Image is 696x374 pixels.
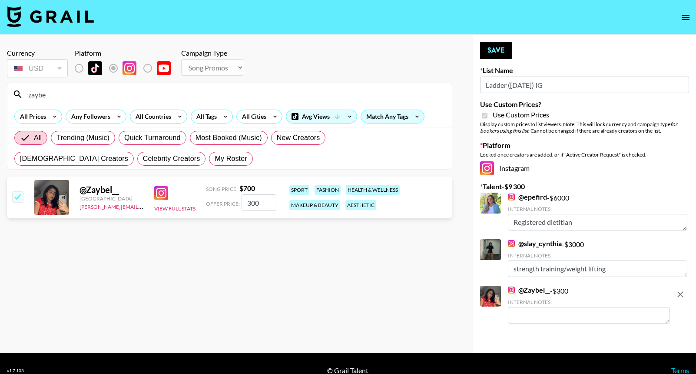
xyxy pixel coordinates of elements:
a: @Zaybel__ [508,286,550,294]
em: for bookers using this list [480,121,677,134]
span: Quick Turnaround [124,133,181,143]
div: - $ 3000 [508,239,687,277]
label: Use Custom Prices? [480,100,689,109]
button: open drawer [677,9,694,26]
input: 700 [242,194,276,211]
div: Internal Notes: [508,252,687,259]
div: Internal Notes: [508,299,670,305]
input: Search by User Name [23,87,447,101]
span: New Creators [277,133,320,143]
div: v 1.7.103 [7,368,24,374]
label: Talent - $ 9 300 [480,182,689,191]
div: Display custom prices to list viewers. Note: This will lock currency and campaign type . Cannot b... [480,121,689,134]
div: All Cities [237,110,268,123]
button: View Full Stats [154,205,196,212]
div: makeup & beauty [289,200,340,210]
span: [DEMOGRAPHIC_DATA] Creators [20,154,128,164]
span: Celebrity Creators [143,154,200,164]
div: All Tags [191,110,219,123]
textarea: strength training/weight lifting [508,260,687,277]
div: Any Followers [66,110,112,123]
div: @ Zaybel__ [80,184,144,195]
img: Grail Talent [7,6,94,27]
div: - $ 6000 [508,193,687,230]
div: Match Any Tags [361,110,424,123]
span: Song Price: [206,186,238,192]
span: All [34,133,42,143]
div: Currency is locked to USD [7,57,68,79]
a: [PERSON_NAME][EMAIL_ADDRESS][PERSON_NAME][PERSON_NAME][DOMAIN_NAME] [80,202,291,210]
img: Instagram [508,287,515,294]
div: Internal Notes: [508,206,687,212]
a: @epefird [508,193,547,201]
img: Instagram [508,194,515,200]
label: List Name [480,66,689,75]
div: aesthetic [345,200,376,210]
button: Save [480,42,512,59]
div: Locked once creators are added, or if "Active Creator Request" is checked. [480,151,689,158]
div: - $ 300 [508,286,670,324]
span: Use Custom Prices [493,110,549,119]
span: Most Booked (Music) [196,133,262,143]
label: Platform [480,141,689,150]
div: Platform [75,49,178,57]
div: fashion [315,185,341,195]
div: Avg Views [286,110,357,123]
a: @slay_cynthia [508,239,562,248]
div: All Prices [15,110,48,123]
span: Trending (Music) [56,133,109,143]
img: Instagram [508,240,515,247]
img: YouTube [157,61,171,75]
div: Campaign Type [181,49,244,57]
img: TikTok [88,61,102,75]
img: Instagram [480,161,494,175]
div: health & wellness [346,185,400,195]
div: [GEOGRAPHIC_DATA] [80,195,144,202]
div: Instagram [480,161,689,175]
img: Instagram [154,186,168,200]
div: All Countries [130,110,173,123]
span: My Roster [215,154,247,164]
span: Offer Price: [206,200,240,207]
div: sport [289,185,309,195]
img: Instagram [123,61,136,75]
strong: $ 700 [239,184,255,192]
textarea: Registered dietitian [508,214,687,230]
div: Currency [7,49,68,57]
button: remove [672,286,689,303]
div: USD [9,61,66,76]
div: List locked to Instagram. [75,59,178,77]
